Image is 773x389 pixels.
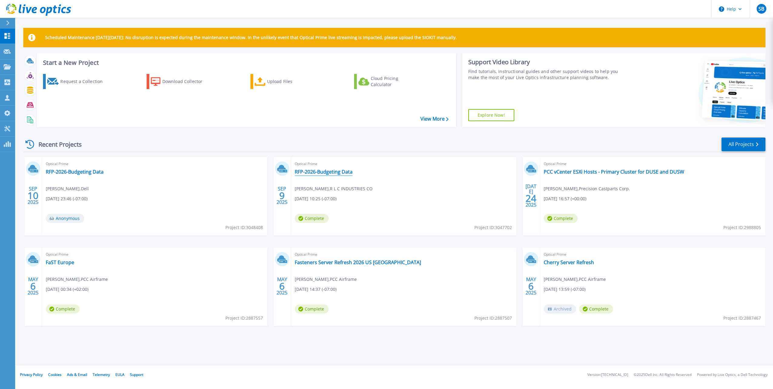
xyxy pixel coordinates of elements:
[115,372,124,377] a: EULA
[544,304,576,314] span: Archived
[295,185,373,192] span: [PERSON_NAME] , R L C INDUSTRIES CO
[544,276,606,283] span: [PERSON_NAME] , PCC Airframe
[23,137,90,152] div: Recent Projects
[46,251,264,258] span: Optical Prime
[43,74,111,89] a: Request a Collection
[46,259,74,265] a: FaST Europe
[93,372,110,377] a: Telemetry
[544,251,762,258] span: Optical Prime
[354,74,422,89] a: Cloud Pricing Calculator
[225,315,263,321] span: Project ID: 2887557
[723,224,761,231] span: Project ID: 2988805
[28,193,38,198] span: 10
[587,373,628,377] li: Version: [TECHNICAL_ID]
[474,224,512,231] span: Project ID: 3047702
[27,185,39,207] div: SEP 2025
[295,259,421,265] a: Fasteners Server Refresh 2026 US [GEOGRAPHIC_DATA]
[544,214,578,223] span: Complete
[295,214,329,223] span: Complete
[147,74,214,89] a: Download Collector
[295,169,353,175] a: RFP-2026-Budgeting Data
[295,276,357,283] span: [PERSON_NAME] , PCC Airframe
[544,286,586,293] span: [DATE] 13:59 (-07:00)
[295,251,513,258] span: Optical Prime
[46,276,108,283] span: [PERSON_NAME] , PCC Airframe
[46,286,88,293] span: [DATE] 00:34 (+02:00)
[130,372,143,377] a: Support
[67,372,87,377] a: Ads & Email
[48,372,61,377] a: Cookies
[295,161,513,167] span: Optical Prime
[20,372,43,377] a: Privacy Policy
[295,304,329,314] span: Complete
[250,74,318,89] a: Upload Files
[46,195,88,202] span: [DATE] 23:46 (-07:00)
[279,284,285,289] span: 6
[162,75,211,88] div: Download Collector
[276,275,288,297] div: MAY 2025
[46,304,80,314] span: Complete
[758,6,764,11] span: SB
[525,275,537,297] div: MAY 2025
[371,75,419,88] div: Cloud Pricing Calculator
[46,214,84,223] span: Anonymous
[544,185,630,192] span: [PERSON_NAME] , Precision Castparts Corp.
[267,75,316,88] div: Upload Files
[474,315,512,321] span: Project ID: 2887507
[722,138,765,151] a: All Projects
[279,193,285,198] span: 9
[276,185,288,207] div: SEP 2025
[723,315,761,321] span: Project ID: 2887467
[544,161,762,167] span: Optical Prime
[544,195,586,202] span: [DATE] 16:57 (+00:00)
[468,58,625,66] div: Support Video Library
[525,185,537,207] div: [DATE] 2025
[30,284,36,289] span: 6
[295,195,337,202] span: [DATE] 10:25 (-07:00)
[46,185,89,192] span: [PERSON_NAME] , Dell
[295,286,337,293] span: [DATE] 14:37 (-07:00)
[579,304,613,314] span: Complete
[526,196,536,201] span: 24
[27,275,39,297] div: MAY 2025
[634,373,692,377] li: © 2025 Dell Inc. All Rights Reserved
[225,224,263,231] span: Project ID: 3048408
[420,116,449,122] a: View More
[697,373,768,377] li: Powered by Live Optics, a Dell Technology
[468,68,625,81] div: Find tutorials, instructional guides and other support videos to help you make the most of your L...
[45,35,457,40] p: Scheduled Maintenance [DATE][DATE]: No disruption is expected during the maintenance window. In t...
[43,59,448,66] h3: Start a New Project
[544,259,594,265] a: Cherry Server Refresh
[46,169,104,175] a: RFP-2026-Budgeting Data
[60,75,109,88] div: Request a Collection
[544,169,684,175] a: PCC vCenter ESXi Hosts - Primary Cluster for DUSE and DUSW
[528,284,534,289] span: 6
[468,109,514,121] a: Explore Now!
[46,161,264,167] span: Optical Prime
